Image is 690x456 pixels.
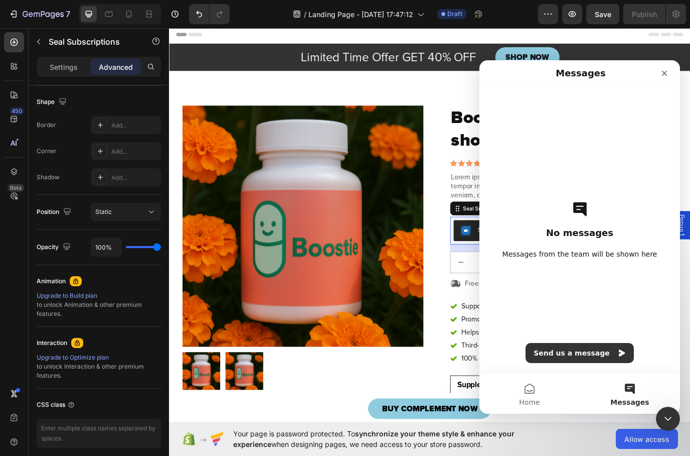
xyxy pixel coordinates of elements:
[8,184,24,192] div: Beta
[111,173,158,182] div: Add...
[37,95,69,109] div: Shape
[37,277,66,286] div: Animation
[337,333,532,345] p: Promotes foundational health & longevity.*
[325,261,349,285] button: decrement
[111,147,158,156] div: Add...
[233,429,514,448] span: synchronize your theme style & enhance your experience
[37,173,60,182] div: Shadow
[37,353,161,380] div: to unlock Interaction & other premium features.
[337,378,532,390] p: 100% compostable pouch.
[325,170,586,211] p: Lorem ipsum dolor sit amet, consectetur adipiscing elit, sed do eiusmod tempor incididunt ut labo...
[37,205,73,219] div: Position
[623,4,665,24] button: Publish
[595,10,611,19] span: Save
[10,107,24,115] div: 450
[519,293,564,303] p: Easy Returns
[37,338,67,348] div: Interaction
[246,436,356,448] p: BUY COMPLEMENT NOW
[336,231,349,243] img: SealSubscriptions.png
[656,407,680,431] iframe: Intercom live chat
[632,9,657,20] div: Publish
[308,9,413,20] span: Landing Page - [DATE] 17:47:12
[337,318,532,330] p: Supports all-day energy, immune, heart, & brain health.*
[430,293,475,303] p: Support 24/7
[4,4,75,24] button: 7
[189,4,230,24] div: Undo/Redo
[389,31,439,42] p: SHOP NOW
[337,348,532,360] p: Helps regulate normal metabolism.*
[37,291,161,300] div: Upgrade to Build plan
[151,27,356,47] h2: Limited Time Offer GET 40% OFF
[447,10,462,19] span: Draft
[341,293,390,303] p: Free shipping
[372,261,396,285] button: increment
[376,154,392,162] strong: 4.86 |
[304,9,306,20] span: /
[91,238,121,256] input: Auto
[66,8,70,20] p: 7
[49,36,134,48] p: Seal Subscriptions
[233,428,554,449] span: Your page is password protected. To when designing pages, we need access to your store password.
[337,206,394,215] div: Seal Subscriptions
[37,291,161,318] div: to unlock Animation & other premium features.
[616,429,678,449] button: Allow access
[587,218,597,243] span: Popup 1
[37,121,56,130] div: Border
[37,147,57,156] div: Corner
[431,404,543,425] button: <p><strong>Third Party Test Results</strong></p>
[337,363,532,375] p: Third-party tested.
[395,261,587,286] button: Out of stock
[37,353,161,362] div: Upgrade to Optimize plan
[624,434,669,444] span: Allow access
[95,208,112,215] span: Static
[230,430,372,454] button: <p>BUY COMPLEMENT NOW</p>
[357,231,414,241] div: Seal Subscriptions
[169,26,690,424] iframe: Design area
[37,241,73,254] div: Opacity
[376,154,433,164] p: 2217+ Reviews
[324,404,414,425] button: <p><strong>Supplement Facts</strong></p>
[586,4,619,24] button: Save
[99,62,133,72] p: Advanced
[328,224,422,249] button: Seal Subscriptions
[377,25,451,48] button: <p>SHOP NOW</p>
[111,121,158,130] div: Add...
[332,409,406,420] strong: Supplement Facts
[37,400,75,409] div: CSS class
[479,60,680,414] iframe: Intercom live chat
[439,409,535,420] strong: Third Party Test Results
[91,203,161,221] button: Static
[324,92,587,147] h1: Boostie — your daily health shortcut for GLP-1 users
[469,268,512,279] div: Out of stock
[50,62,78,72] p: Settings
[349,261,372,285] input: quantity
